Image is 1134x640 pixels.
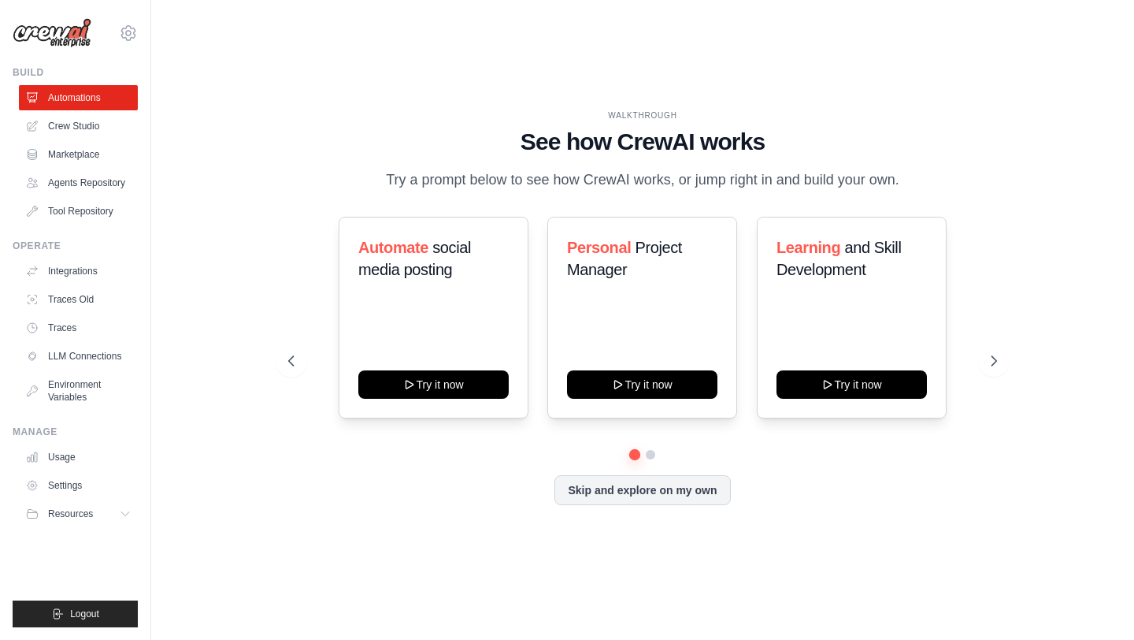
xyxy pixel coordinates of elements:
[19,199,138,224] a: Tool Repository
[19,344,138,369] a: LLM Connections
[19,445,138,470] a: Usage
[19,473,138,498] a: Settings
[70,608,99,620] span: Logout
[19,287,138,312] a: Traces Old
[567,239,631,256] span: Personal
[776,239,840,256] span: Learning
[358,370,509,399] button: Try it now
[19,501,138,527] button: Resources
[13,601,138,627] button: Logout
[554,475,730,505] button: Skip and explore on my own
[378,169,907,192] p: Try a prompt below to see how CrewAI works, or jump right in and build your own.
[776,370,927,399] button: Try it now
[19,170,138,195] a: Agents Repository
[19,113,138,139] a: Crew Studio
[288,110,996,121] div: WALKTHROUGH
[13,426,138,438] div: Manage
[13,66,138,79] div: Build
[567,370,717,399] button: Try it now
[358,239,428,256] span: Automate
[19,315,138,340] a: Traces
[13,240,138,252] div: Operate
[288,128,996,156] h1: See how CrewAI works
[19,85,138,110] a: Automations
[48,508,93,520] span: Resources
[19,259,138,284] a: Integrations
[19,372,138,410] a: Environment Variables
[776,239,901,278] span: and Skill Development
[19,142,138,167] a: Marketplace
[13,18,91,48] img: Logo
